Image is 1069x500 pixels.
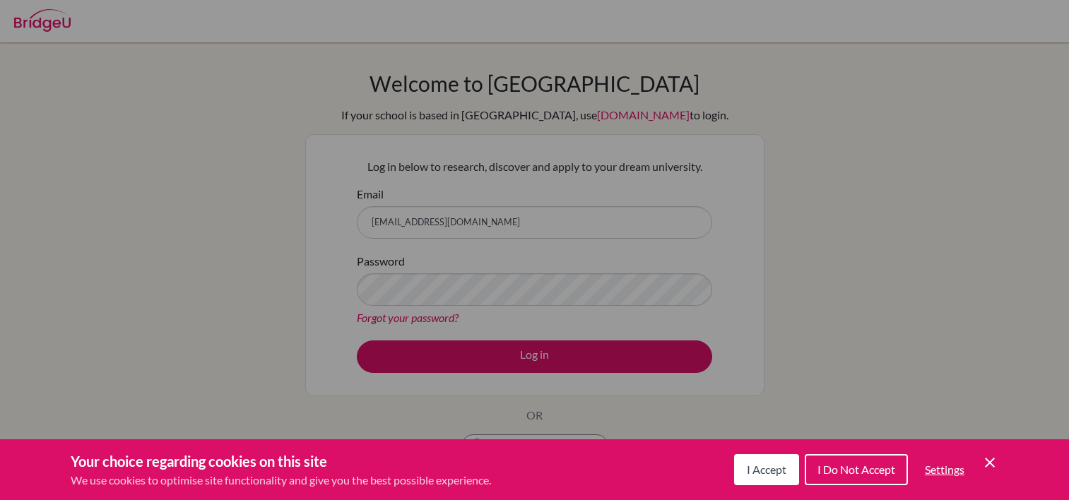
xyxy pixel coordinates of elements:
[71,451,491,472] h3: Your choice regarding cookies on this site
[734,454,799,485] button: I Accept
[71,472,491,489] p: We use cookies to optimise site functionality and give you the best possible experience.
[747,463,786,476] span: I Accept
[805,454,908,485] button: I Do Not Accept
[817,463,895,476] span: I Do Not Accept
[925,463,964,476] span: Settings
[914,456,976,484] button: Settings
[981,454,998,471] button: Save and close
